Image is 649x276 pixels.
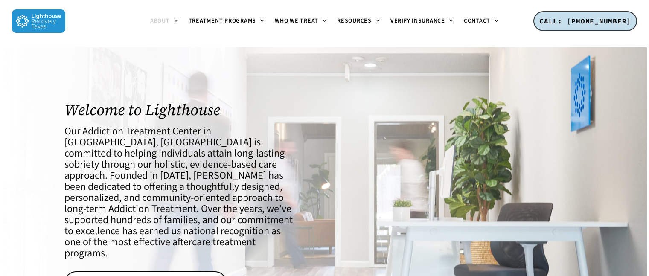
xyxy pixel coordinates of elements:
[337,17,372,25] span: Resources
[390,17,445,25] span: Verify Insurance
[275,17,318,25] span: Who We Treat
[64,101,298,119] h1: Welcome to Lighthouse
[533,11,637,32] a: CALL: [PHONE_NUMBER]
[64,126,298,259] h4: Our Addiction Treatment Center in [GEOGRAPHIC_DATA], [GEOGRAPHIC_DATA] is committed to helping in...
[332,18,385,25] a: Resources
[385,18,459,25] a: Verify Insurance
[459,18,504,25] a: Contact
[150,17,170,25] span: About
[145,18,183,25] a: About
[464,17,490,25] span: Contact
[183,18,270,25] a: Treatment Programs
[270,18,332,25] a: Who We Treat
[12,9,65,33] img: Lighthouse Recovery Texas
[539,17,631,25] span: CALL: [PHONE_NUMBER]
[189,17,256,25] span: Treatment Programs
